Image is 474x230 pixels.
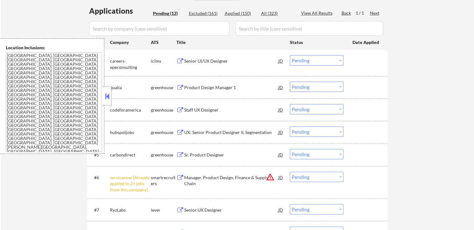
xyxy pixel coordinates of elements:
div: Company [110,39,151,46]
div: Status [290,36,343,48]
div: JD [278,149,284,160]
div: Senior UI/UX Designer [184,58,278,64]
div: lever [151,207,176,213]
div: Title [176,39,284,46]
div: carbondirect [110,152,151,158]
div: ATS [151,39,176,46]
div: greenhouse [151,84,176,91]
div: View All Results [301,10,334,16]
div: Product Design Manager 1 [184,84,278,91]
div: Pending (12) [153,10,184,17]
button: warning_amber [266,173,275,181]
div: Back [342,10,352,16]
div: greenhouse [151,107,176,113]
div: #5 [94,152,105,158]
div: JD [278,82,284,93]
div: Next [370,10,380,16]
div: JD [278,172,284,183]
div: Senior UX Designer [184,207,278,213]
div: 1 / 1 [356,10,370,16]
div: hubspotjobs [110,129,151,136]
div: greenhouse [151,129,176,136]
div: JD [278,204,284,215]
div: careers-epeconsulting [110,58,151,70]
div: qualia [110,84,151,91]
div: Date Applied [352,39,380,46]
div: Sr. Product Designer [184,152,278,158]
div: Location Inclusions: [6,45,102,51]
div: UX: Senior Product Designer II, Segmentation [184,129,278,136]
div: Manager, Product Design, Finance & Supply Chain [184,175,278,187]
div: #6 [94,175,105,181]
div: smartrecruiters [151,175,176,187]
div: RyzLabs [110,207,151,213]
div: Excluded (161) [189,10,220,17]
input: Search by title (case sensitive) [235,21,383,36]
div: #7 [94,207,105,213]
input: Search by company (case sensitive) [89,21,229,36]
div: JD [278,55,284,66]
div: Applied (150) [225,10,256,17]
div: JD [278,104,284,115]
div: greenhouse [151,152,176,158]
div: Staff UX Designer [184,107,278,113]
div: Applications [89,7,151,15]
div: JD [278,127,284,138]
div: All (323) [261,10,292,17]
div: icims [151,58,176,64]
div: servicenow [Already applied to 2+ jobs from this company] [110,175,151,193]
div: codeforamerica [110,107,151,113]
